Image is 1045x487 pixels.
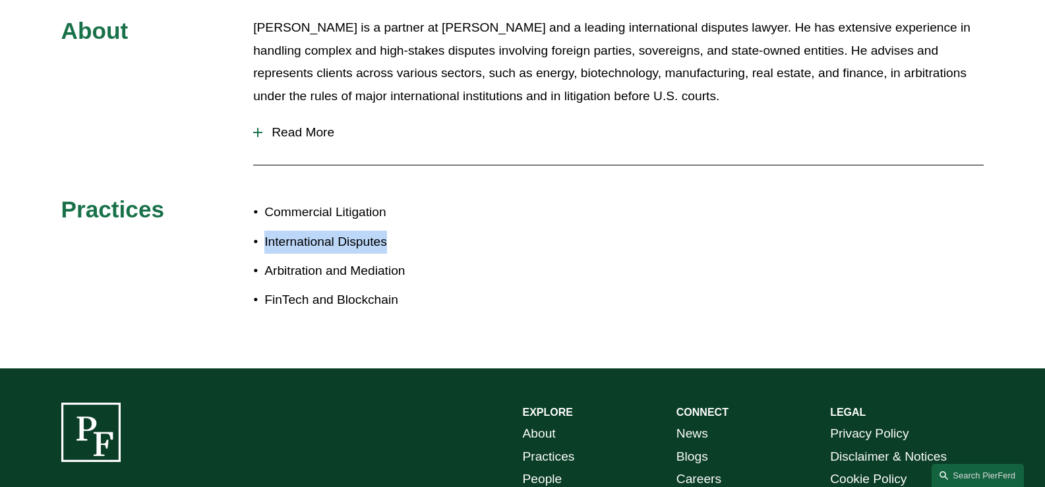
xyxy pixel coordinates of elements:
[253,115,984,150] button: Read More
[264,231,522,254] p: International Disputes
[830,407,866,418] strong: LEGAL
[264,289,522,312] p: FinTech and Blockchain
[264,260,522,283] p: Arbitration and Mediation
[932,464,1024,487] a: Search this site
[676,422,708,445] a: News
[61,18,129,43] span: About
[253,16,984,107] p: [PERSON_NAME] is a partner at [PERSON_NAME] and a leading international disputes lawyer. He has e...
[523,422,556,445] a: About
[676,445,708,469] a: Blogs
[262,125,984,140] span: Read More
[830,422,909,445] a: Privacy Policy
[61,196,165,222] span: Practices
[523,445,575,469] a: Practices
[264,201,522,224] p: Commercial Litigation
[676,407,729,418] strong: CONNECT
[523,407,573,418] strong: EXPLORE
[830,445,947,469] a: Disclaimer & Notices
